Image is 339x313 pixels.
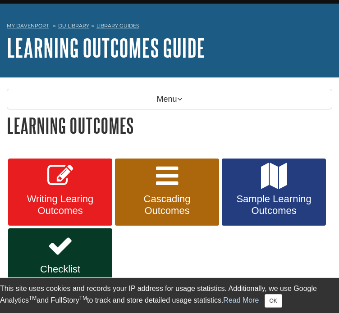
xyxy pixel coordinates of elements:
a: DU Library [58,23,89,29]
button: Close [265,294,282,308]
span: Writing Learing Outcomes [15,193,105,217]
a: Read More [223,296,259,304]
sup: TM [29,295,37,301]
h1: Learning Outcomes [7,114,332,137]
sup: TM [79,295,87,301]
span: Cascading Outcomes [122,193,212,217]
a: My Davenport [7,22,49,30]
span: Sample Learning Outcomes [229,193,319,217]
span: Checklist [15,263,105,275]
a: Learning Outcomes Guide [7,34,205,62]
a: Checklist [8,228,112,284]
a: Cascading Outcomes [115,159,219,226]
a: Library Guides [96,23,139,29]
a: Writing Learing Outcomes [8,159,112,226]
p: Menu [7,89,332,109]
a: Sample Learning Outcomes [222,159,326,226]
